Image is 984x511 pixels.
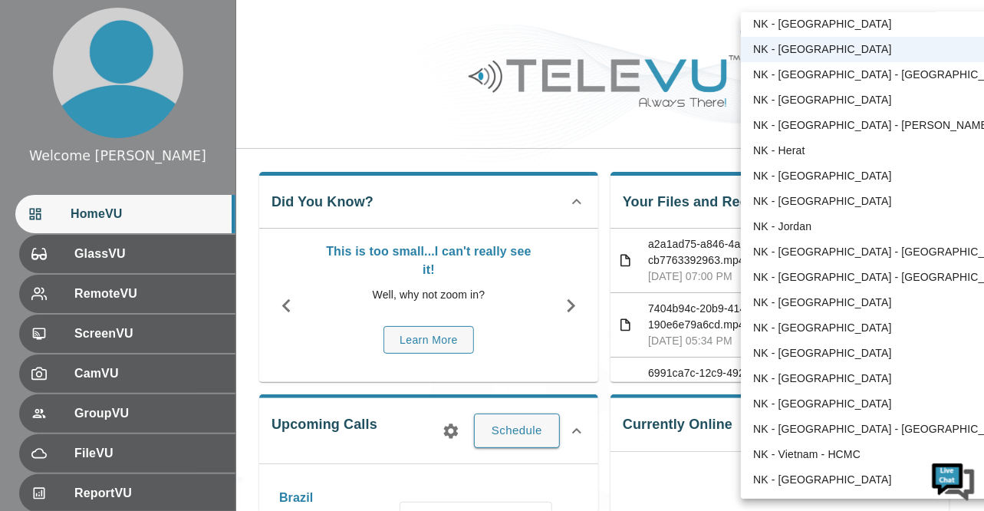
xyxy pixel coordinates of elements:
div: Minimize live chat window [252,8,288,45]
textarea: Type your message and hit 'Enter' [8,345,292,398]
div: Chat with us now [80,81,258,101]
img: Chat Widget [930,457,976,503]
img: d_736959983_company_1615157101543_736959983 [26,71,64,110]
span: We're online! [89,156,212,311]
